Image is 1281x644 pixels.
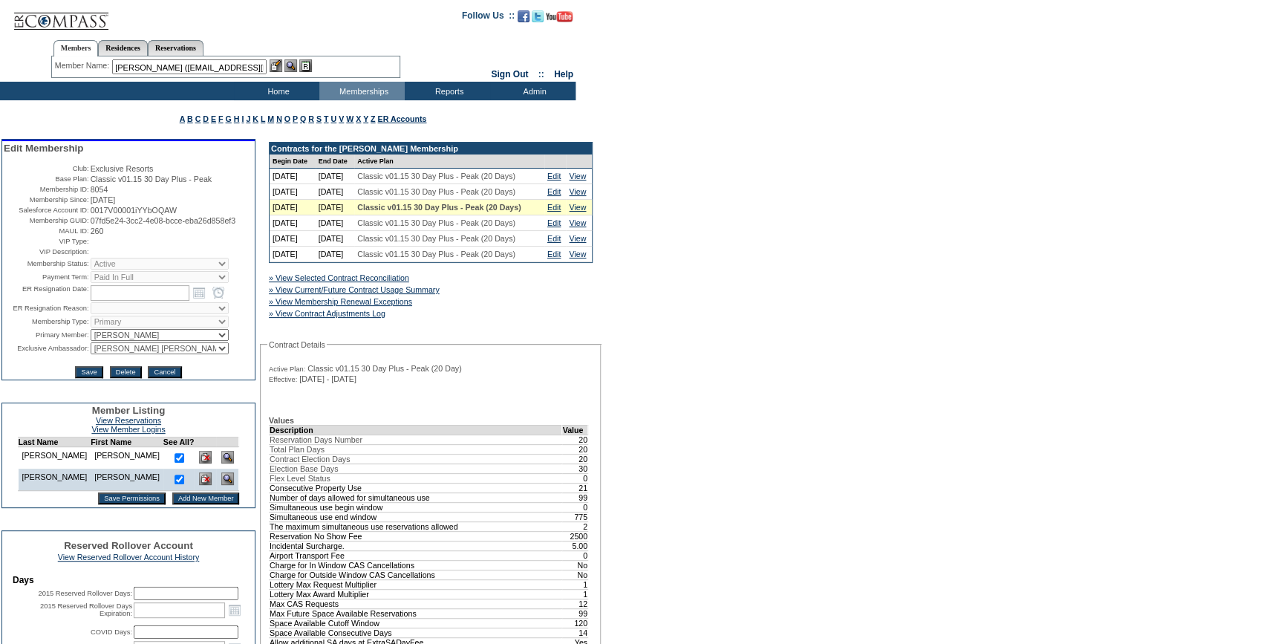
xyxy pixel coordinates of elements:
a: View [569,218,586,227]
td: Active Plan [354,155,544,169]
a: G [225,114,231,123]
span: 07fd5e24-3cc2-4e08-bcce-eba26d858ef3 [91,216,236,225]
td: Membership Type: [4,316,89,328]
a: J [246,114,250,123]
a: » View Selected Contract Reconciliation [269,273,409,282]
td: 0 [562,550,588,560]
span: Classic v01.15 30 Day Plus - Peak (20 Days) [357,172,515,180]
label: COVID Days: [91,628,132,636]
td: Follow Us :: [462,9,515,27]
img: Follow us on Twitter [532,10,544,22]
a: View [569,250,586,258]
span: Flex Level Status [270,474,330,483]
a: » View Current/Future Contract Usage Summary [269,285,440,294]
td: ER Resignation Reason: [4,302,89,314]
a: Edit [547,172,561,180]
a: Become our fan on Facebook [518,15,529,24]
a: View Member Logins [91,425,165,434]
a: Open the calendar popup. [191,284,207,301]
input: Save Permissions [98,492,166,504]
a: Edit [547,250,561,258]
td: Max Future Space Available Reservations [270,608,562,618]
a: Subscribe to our YouTube Channel [546,15,573,24]
td: Admin [490,82,576,100]
a: Follow us on Twitter [532,15,544,24]
span: Edit Membership [4,143,83,154]
td: [DATE] [316,184,355,200]
td: Membership ID: [4,185,89,194]
label: 2015 Reserved Rollover Days Expiration: [40,602,132,617]
a: Residences [98,40,148,56]
a: B [187,114,193,123]
td: Consecutive Property Use [270,483,562,492]
a: » View Contract Adjustments Log [269,309,385,318]
label: 2015 Reserved Rollover Days: [38,590,132,597]
td: See All? [163,438,195,447]
td: Reports [405,82,490,100]
td: [DATE] [316,169,355,184]
td: [DATE] [270,200,316,215]
a: O [284,114,290,123]
span: Contract Election Days [270,455,350,464]
td: Home [234,82,319,100]
img: Reservations [299,59,312,72]
a: N [276,114,282,123]
td: Lottery Max Request Multiplier [270,579,562,589]
td: The maximum simultaneous use reservations allowed [270,521,562,531]
td: [DATE] [316,215,355,231]
img: Delete [199,451,212,464]
a: View Reservations [96,416,161,425]
a: Edit [547,187,561,196]
a: I [241,114,244,123]
input: Cancel [148,366,181,378]
td: Contracts for the [PERSON_NAME] Membership [270,143,592,155]
a: C [195,114,201,123]
td: Simultaneous use end window [270,512,562,521]
td: 1 [562,579,588,589]
span: Classic v01.15 30 Day Plus - Peak (20 Days) [357,203,521,212]
td: Last Name [18,438,91,447]
a: X [356,114,361,123]
a: Edit [547,218,561,227]
td: [DATE] [316,231,355,247]
td: Base Plan: [4,175,89,183]
span: Classic v01.15 30 Day Plus - Peak (20 Days) [357,250,515,258]
a: H [234,114,240,123]
td: [DATE] [270,231,316,247]
td: MAUL ID: [4,227,89,235]
span: Reservation Days Number [270,435,362,444]
td: Days [13,575,244,585]
span: 260 [91,227,104,235]
img: Delete [199,472,212,485]
span: Member Listing [92,405,166,416]
td: 5.00 [562,541,588,550]
td: [PERSON_NAME] [91,469,163,491]
td: Charge for In Window CAS Cancellations [270,560,562,570]
a: Reservations [148,40,203,56]
a: Edit [547,203,561,212]
td: First Name [91,438,163,447]
span: [DATE] - [DATE] [299,374,356,383]
span: Classic v01.15 30 Day Plus - Peak (20 Day) [307,364,461,373]
td: [PERSON_NAME] [18,469,91,491]
td: ER Resignation Date: [4,284,89,301]
a: K [252,114,258,123]
td: Value [562,425,588,435]
a: L [261,114,265,123]
span: Election Base Days [270,464,338,473]
td: Membership GUID: [4,216,89,225]
td: Salesforce Account ID: [4,206,89,215]
legend: Contract Details [267,340,327,349]
td: Simultaneous use begin window [270,502,562,512]
img: View [284,59,297,72]
td: Space Available Consecutive Days [270,628,562,637]
a: Sign Out [491,69,528,79]
td: No [562,570,588,579]
td: 0 [562,473,588,483]
td: 21 [562,483,588,492]
td: [DATE] [270,247,316,262]
b: Values [269,416,294,425]
td: [DATE] [270,169,316,184]
td: 20 [562,435,588,444]
a: ER Accounts [377,114,426,123]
